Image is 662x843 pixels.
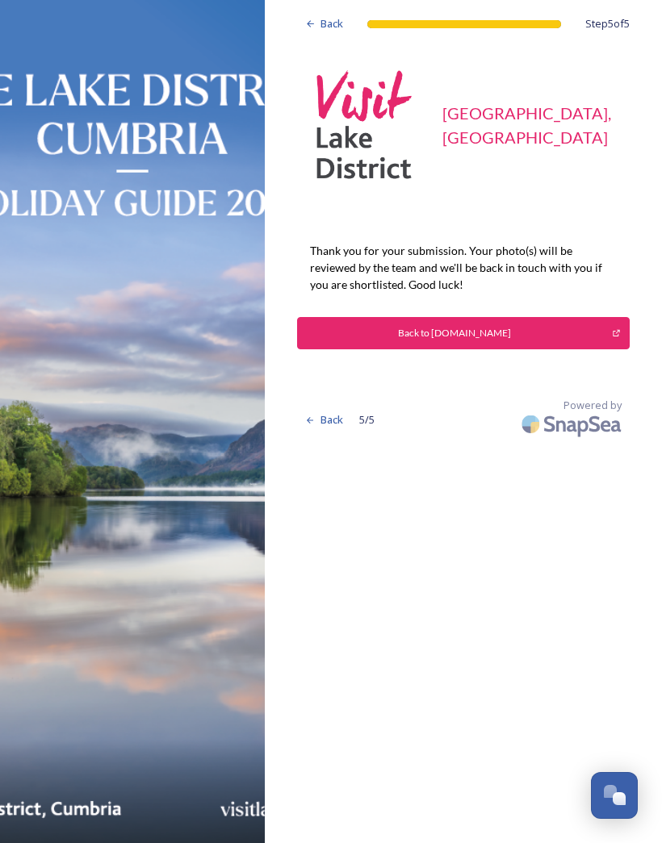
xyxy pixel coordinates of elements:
[297,234,630,301] div: Thank you for your submission. Your photo(s) will be reviewed by the team and we'll be back in to...
[442,101,622,149] div: [GEOGRAPHIC_DATA], [GEOGRAPHIC_DATA]
[306,326,604,340] div: Back to [DOMAIN_NAME]
[297,317,630,349] button: Back to VisitLakeDistrict.com
[321,16,343,31] span: Back
[564,398,622,413] span: Powered by
[305,65,426,186] img: Square-VLD-Logo-Pink-Grey.png
[585,16,630,31] span: Step 5 of 5
[321,412,343,428] span: Back
[591,772,638,819] button: Open Chat
[517,405,630,443] img: SnapSea Logo
[359,412,375,428] span: 5 / 5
